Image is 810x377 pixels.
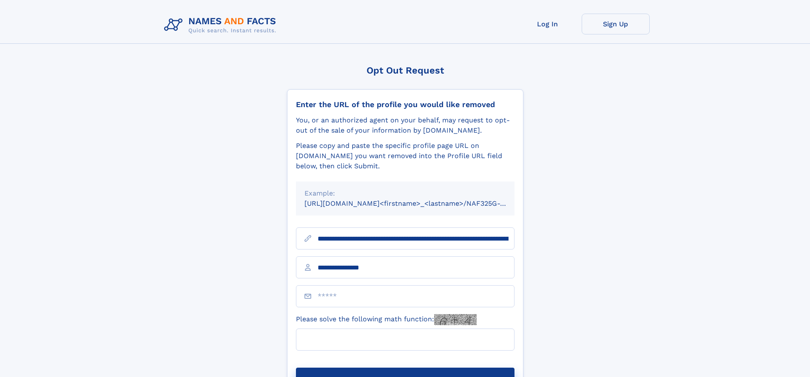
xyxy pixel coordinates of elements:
div: Enter the URL of the profile you would like removed [296,100,514,109]
small: [URL][DOMAIN_NAME]<firstname>_<lastname>/NAF325G-xxxxxxxx [304,199,531,207]
img: Logo Names and Facts [161,14,283,37]
div: Opt Out Request [287,65,523,76]
a: Sign Up [582,14,650,34]
div: You, or an authorized agent on your behalf, may request to opt-out of the sale of your informatio... [296,115,514,136]
div: Please copy and paste the specific profile page URL on [DOMAIN_NAME] you want removed into the Pr... [296,141,514,171]
label: Please solve the following math function: [296,314,477,325]
div: Example: [304,188,506,198]
a: Log In [514,14,582,34]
